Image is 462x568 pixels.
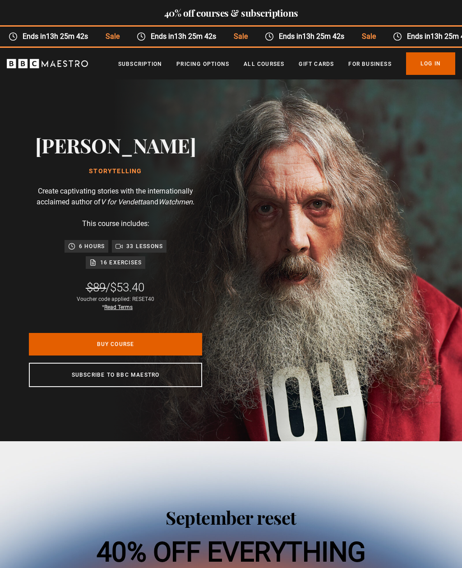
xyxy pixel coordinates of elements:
[100,258,142,267] p: 16 exercises
[110,281,144,294] span: $53.40
[146,31,225,42] span: Ends in
[244,60,284,69] a: All Courses
[35,134,196,157] h2: [PERSON_NAME]
[176,60,229,69] a: Pricing Options
[274,31,353,42] span: Ends in
[101,198,146,206] i: V for Vendetta
[225,31,256,42] span: Sale
[353,31,384,42] span: Sale
[82,218,149,229] p: This course includes:
[174,32,216,41] time: 13h 25m 42s
[406,52,455,75] a: Log In
[79,242,105,251] p: 6 hours
[29,333,202,356] a: Buy Course
[87,280,144,295] div: /
[104,304,133,310] a: Read Terms
[77,295,154,311] div: Voucher code applied: RESET40
[348,60,391,69] a: For business
[118,52,455,75] nav: Primary
[118,60,162,69] a: Subscription
[166,505,296,529] span: September reset
[7,57,88,70] svg: BBC Maestro
[35,168,196,175] h1: Storytelling
[29,186,202,208] p: Create captivating stories with the internationally acclaimed author of and .
[46,32,88,41] time: 13h 25m 42s
[18,31,97,42] span: Ends in
[302,32,344,41] time: 13h 25m 42s
[97,31,128,42] span: Sale
[29,363,202,387] a: Subscribe to BBC Maestro
[126,242,163,251] p: 33 lessons
[87,281,106,294] span: $89
[299,60,334,69] a: Gift Cards
[158,198,193,206] i: Watchmen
